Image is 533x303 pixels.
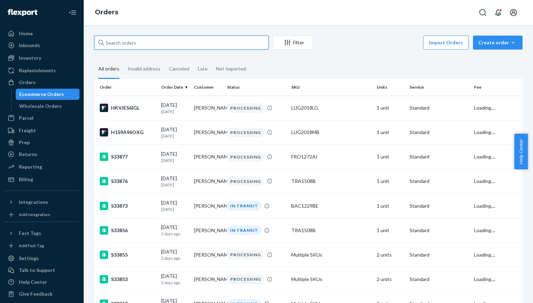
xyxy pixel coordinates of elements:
[191,267,224,291] td: [PERSON_NAME]
[4,265,80,276] a: Talk to Support
[216,60,246,78] div: Not Imported
[161,150,188,163] div: [DATE]
[227,103,264,113] div: PROCESSING
[89,2,124,23] ol: breadcrumbs
[410,153,468,160] p: Standard
[158,79,191,96] th: Order Date
[374,194,407,218] td: 1 unit
[4,77,80,88] a: Orders
[227,226,261,235] div: IN TRANSIT
[410,276,468,283] p: Standard
[374,79,407,96] th: Units
[227,250,264,259] div: PROCESSING
[410,129,468,136] p: Standard
[374,96,407,120] td: 1 unit
[161,280,188,286] p: 2 days ago
[19,42,40,49] div: Inbounds
[169,60,189,78] div: Canceled
[161,109,188,114] p: [DATE]
[4,242,80,250] a: Add Fast Tag
[128,60,160,78] div: Invalid address
[194,84,221,90] div: Customer
[94,79,158,96] th: Order
[4,174,80,185] a: Billing
[4,112,80,124] a: Parcel
[98,60,119,79] div: All orders
[100,251,156,259] div: S33855
[19,114,33,121] div: Parcel
[19,151,37,158] div: Returns
[191,120,224,145] td: [PERSON_NAME]
[374,267,407,291] td: 2 units
[19,127,36,134] div: Freight
[410,104,468,111] p: Standard
[19,139,30,146] div: Prep
[273,36,313,50] button: Filter
[161,231,188,237] p: 2 days ago
[4,28,80,39] a: Home
[410,227,468,234] p: Standard
[4,40,80,51] a: Inbounds
[227,274,264,284] div: PROCESSING
[227,177,264,186] div: PROCESSING
[291,153,371,160] div: FRO1272AI
[19,103,62,110] div: Wholesale Orders
[288,79,374,96] th: SKU
[19,30,33,37] div: Home
[100,177,156,185] div: S33876
[4,253,80,264] a: Settings
[19,290,53,297] div: Give Feedback
[191,145,224,169] td: [PERSON_NAME]
[4,52,80,64] a: Inventory
[161,182,188,188] p: [DATE]
[100,275,156,283] div: S33853
[161,273,188,286] div: [DATE]
[4,65,80,76] a: Replenishments
[410,178,468,185] p: Standard
[4,149,80,160] a: Returns
[491,6,505,20] button: Open notifications
[19,212,50,217] div: Add Integration
[19,67,56,74] div: Replenishments
[476,6,490,20] button: Open Search Box
[478,39,517,46] div: Create order
[100,153,156,161] div: S33877
[19,279,47,286] div: Help Center
[4,125,80,136] a: Freight
[66,6,80,20] button: Close Navigation
[19,255,39,262] div: Settings
[291,227,371,234] div: TRA1508B
[471,79,523,96] th: Fee
[471,243,523,267] td: Loading....
[273,39,313,46] div: Filter
[291,104,371,111] div: LUG2018LG
[19,163,42,170] div: Reporting
[8,9,37,16] img: Flexport logo
[291,178,371,185] div: TRA1508B
[473,36,523,50] button: Create order
[374,218,407,243] td: 1 unit
[19,243,44,249] div: Add Fast Tag
[4,137,80,148] a: Prep
[410,251,468,258] p: Standard
[224,79,288,96] th: Status
[471,267,523,291] td: Loading....
[407,79,471,96] th: Service
[227,152,264,162] div: PROCESSING
[191,169,224,193] td: [PERSON_NAME]
[100,104,156,112] div: HKVJES6IGL
[374,120,407,145] td: 1 unit
[161,133,188,139] p: [DATE]
[506,6,520,20] button: Open account menu
[471,96,523,120] td: Loading....
[471,218,523,243] td: Loading....
[471,169,523,193] td: Loading....
[94,36,269,50] input: Search orders
[161,206,188,212] p: [DATE]
[410,202,468,209] p: Standard
[161,102,188,114] div: [DATE]
[161,126,188,139] div: [DATE]
[19,176,33,183] div: Billing
[19,199,48,206] div: Integrations
[514,134,528,169] button: Help Center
